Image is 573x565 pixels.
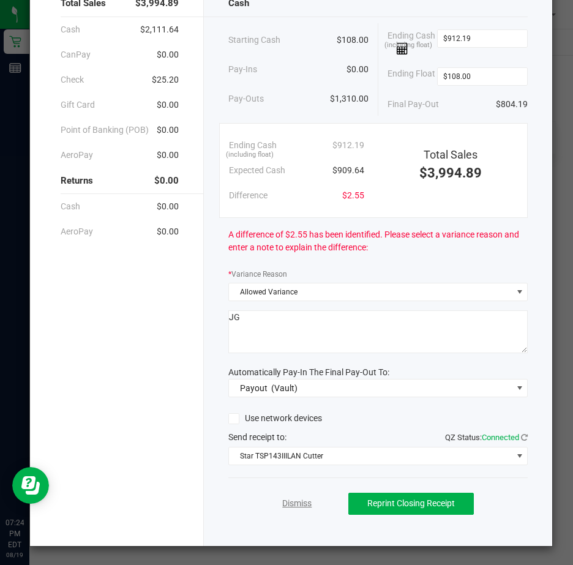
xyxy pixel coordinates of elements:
[388,98,439,111] span: Final Pay-Out
[367,498,455,508] span: Reprint Closing Receipt
[330,92,369,105] span: $1,310.00
[228,412,322,425] label: Use network devices
[157,225,179,238] span: $0.00
[61,200,80,213] span: Cash
[384,40,432,51] span: (including float)
[228,63,257,76] span: Pay-Ins
[228,367,389,377] span: Automatically Pay-In The Final Pay-Out To:
[346,63,369,76] span: $0.00
[388,29,437,55] span: Ending Cash
[61,23,80,36] span: Cash
[240,383,268,393] span: Payout
[157,48,179,61] span: $0.00
[61,99,95,111] span: Gift Card
[228,269,287,280] label: Variance Reason
[226,150,274,160] span: (including float)
[482,433,519,442] span: Connected
[61,48,91,61] span: CanPay
[332,139,364,152] span: $912.19
[152,73,179,86] span: $25.20
[282,497,312,510] a: Dismiss
[229,447,512,465] span: Star TSP143IIILAN Cutter
[61,73,84,86] span: Check
[228,228,528,254] span: A difference of $2.55 has been identified. Please select a variance reason and enter a note to ex...
[61,149,93,162] span: AeroPay
[332,164,364,177] span: $909.64
[229,189,268,202] span: Difference
[388,67,435,86] span: Ending Float
[229,164,285,177] span: Expected Cash
[229,283,512,301] span: Allowed Variance
[154,174,179,188] span: $0.00
[271,383,298,393] span: (Vault)
[419,165,482,181] span: $3,994.89
[12,467,49,504] iframe: Resource center
[61,225,93,238] span: AeroPay
[424,148,478,161] span: Total Sales
[61,168,179,194] div: Returns
[140,23,179,36] span: $2,111.64
[337,34,369,47] span: $108.00
[228,34,280,47] span: Starting Cash
[496,98,528,111] span: $804.19
[228,432,286,442] span: Send receipt to:
[229,139,277,152] span: Ending Cash
[157,149,179,162] span: $0.00
[228,92,264,105] span: Pay-Outs
[157,99,179,111] span: $0.00
[342,189,364,202] span: $2.55
[61,124,149,137] span: Point of Banking (POB)
[157,200,179,213] span: $0.00
[348,493,474,515] button: Reprint Closing Receipt
[157,124,179,137] span: $0.00
[445,433,528,442] span: QZ Status:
